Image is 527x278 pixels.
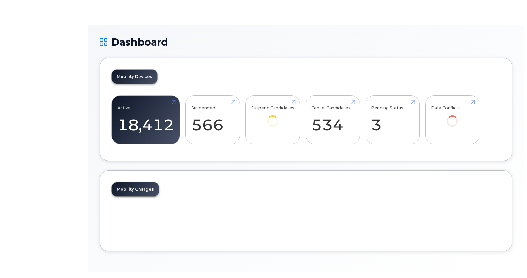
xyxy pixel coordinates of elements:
[112,182,159,196] a: Mobility Charges
[191,99,234,141] a: Suspended 566
[431,99,473,135] a: Data Conflicts
[100,37,512,48] h1: Dashboard
[311,99,354,141] a: Cancel Candidates 534
[117,99,174,141] a: Active 18,412
[251,99,294,135] a: Suspend Candidates
[112,70,157,84] a: Mobility Devices
[371,99,414,141] a: Pending Status 3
